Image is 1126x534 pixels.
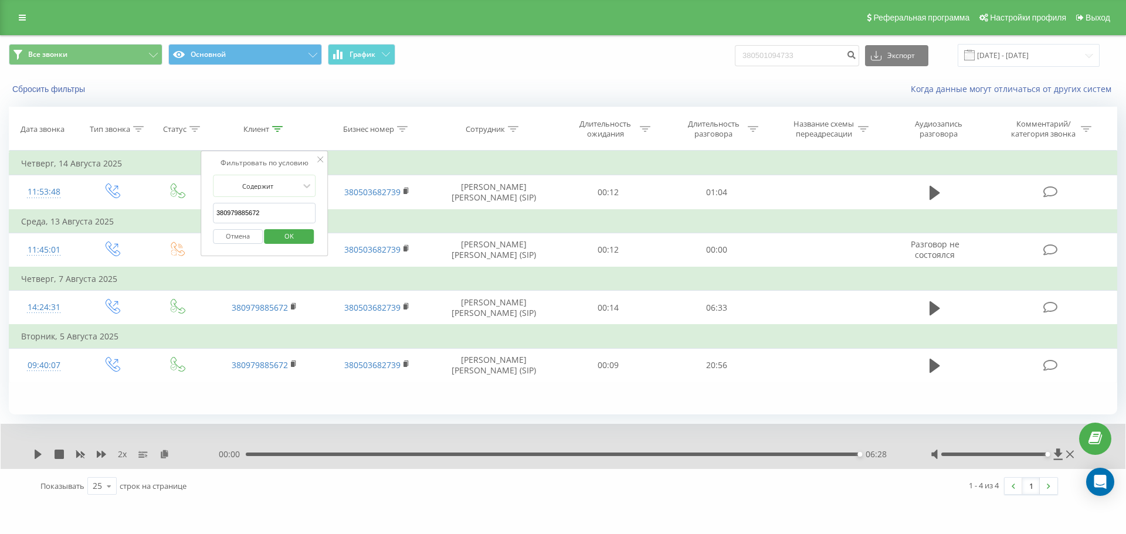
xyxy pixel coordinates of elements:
[554,348,662,382] td: 00:09
[118,448,127,460] span: 2 x
[1009,119,1078,139] div: Комментарий/категория звонка
[792,119,855,139] div: Название схемы переадресации
[344,359,401,370] a: 380503682739
[264,229,314,244] button: OK
[662,291,770,325] td: 06:33
[9,210,1117,233] td: Среда, 13 Августа 2025
[273,227,306,245] span: OK
[21,124,65,134] div: Дата звонка
[873,13,969,22] span: Реферальная программа
[911,239,959,260] span: Разговор не состоялся
[328,44,395,65] button: График
[243,124,269,134] div: Клиент
[662,175,770,210] td: 01:04
[21,354,67,377] div: 09:40:07
[969,479,999,491] div: 1 - 4 из 4
[1022,478,1040,494] a: 1
[40,481,84,491] span: Показывать
[433,175,554,210] td: [PERSON_NAME] [PERSON_NAME] (SIP)
[662,233,770,267] td: 00:00
[219,448,246,460] span: 00:00
[911,83,1117,94] a: Когда данные могут отличаться от других систем
[9,267,1117,291] td: Четверг, 7 Августа 2025
[344,244,401,255] a: 380503682739
[990,13,1066,22] span: Настройки профиля
[120,481,186,491] span: строк на странице
[28,50,67,59] span: Все звонки
[1086,468,1114,496] div: Open Intercom Messenger
[433,233,554,267] td: [PERSON_NAME] [PERSON_NAME] (SIP)
[1086,13,1110,22] span: Выход
[554,291,662,325] td: 00:14
[168,44,322,65] button: Основной
[21,181,67,203] div: 11:53:48
[554,233,662,267] td: 00:12
[213,157,316,169] div: Фильтровать по условию
[466,124,505,134] div: Сотрудник
[9,84,91,94] button: Сбросить фильтры
[554,175,662,210] td: 00:12
[662,348,770,382] td: 20:56
[21,296,67,319] div: 14:24:31
[232,359,288,370] a: 380979885672
[344,186,401,198] a: 380503682739
[21,239,67,261] div: 11:45:01
[163,124,186,134] div: Статус
[213,203,316,223] input: Введите значение
[9,325,1117,348] td: Вторник, 5 Августа 2025
[90,124,130,134] div: Тип звонка
[9,44,162,65] button: Все звонки
[574,119,637,139] div: Длительность ожидания
[901,119,977,139] div: Аудиозапись разговора
[735,45,859,66] input: Поиск по номеру
[857,452,862,457] div: Accessibility label
[865,45,928,66] button: Экспорт
[232,302,288,313] a: 380979885672
[1045,452,1050,457] div: Accessibility label
[213,229,263,244] button: Отмена
[344,302,401,313] a: 380503682739
[866,448,887,460] span: 06:28
[350,50,375,59] span: График
[433,348,554,382] td: [PERSON_NAME] [PERSON_NAME] (SIP)
[682,119,745,139] div: Длительность разговора
[93,480,102,492] div: 25
[9,152,1117,175] td: Четверг, 14 Августа 2025
[433,291,554,325] td: [PERSON_NAME] [PERSON_NAME] (SIP)
[343,124,394,134] div: Бизнес номер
